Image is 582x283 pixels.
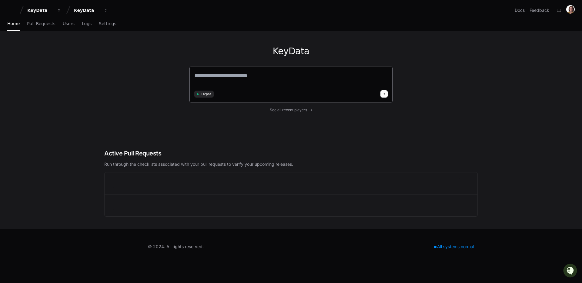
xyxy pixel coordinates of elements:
span: Pylon [60,95,73,99]
div: All systems normal [430,242,478,251]
div: We're available if you need us! [27,51,83,56]
button: Feedback [530,7,549,13]
div: Welcome [6,24,110,34]
button: KeyData [25,5,64,16]
a: See all recent players [189,108,393,112]
img: 1756235613930-3d25f9e4-fa56-45dd-b3ad-e072dfbd1548 [6,45,17,56]
h2: Active Pull Requests [104,149,478,158]
span: [DATE] [54,81,66,86]
div: KeyData [74,7,100,13]
img: PlayerZero [6,6,18,18]
span: See all recent players [270,108,307,112]
span: • [50,81,52,86]
p: Run through the checklists associated with your pull requests to verify your upcoming releases. [104,161,478,167]
span: [PERSON_NAME] [19,81,49,86]
img: ACg8ocLxjWwHaTxEAox3-XWut-danNeJNGcmSgkd_pWXDZ2crxYdQKg=s96-c [566,5,575,14]
button: Start new chat [103,47,110,54]
a: Home [7,17,20,31]
a: Users [63,17,75,31]
span: Users [63,22,75,25]
div: © 2024. All rights reserved. [148,244,204,250]
img: 8294786374016_798e290d9caffa94fd1d_72.jpg [13,45,24,56]
img: 1756235613930-3d25f9e4-fa56-45dd-b3ad-e072dfbd1548 [12,82,17,86]
h1: KeyData [189,46,393,57]
a: Pull Requests [27,17,55,31]
iframe: Open customer support [563,263,579,279]
a: Logs [82,17,92,31]
div: KeyData [27,7,53,13]
span: Pull Requests [27,22,55,25]
div: Start new chat [27,45,99,51]
a: Settings [99,17,116,31]
a: Powered byPylon [43,95,73,99]
button: KeyData [72,5,110,16]
span: 2 repos [200,92,211,96]
img: Robert Klasen [6,75,16,89]
button: See all [94,65,110,72]
div: Past conversations [6,66,41,71]
span: Home [7,22,20,25]
a: Docs [515,7,525,13]
span: Settings [99,22,116,25]
span: Logs [82,22,92,25]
